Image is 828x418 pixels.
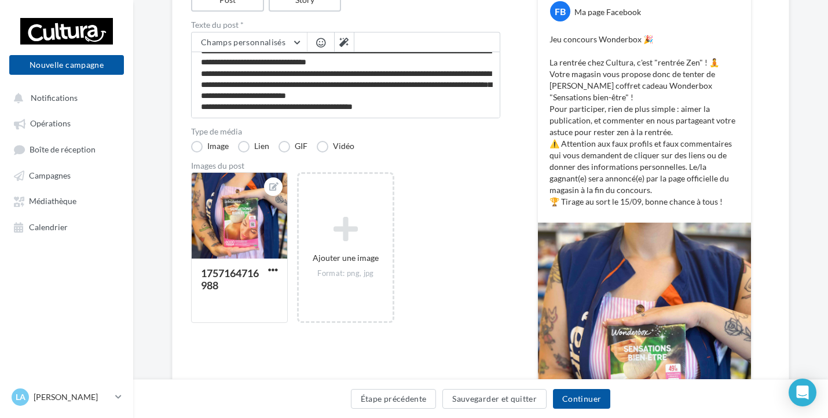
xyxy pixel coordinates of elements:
span: La [16,391,25,403]
span: Médiathèque [29,197,76,206]
label: Texte du post * [191,21,500,29]
a: Opérations [7,112,126,133]
span: Boîte de réception [30,144,96,154]
button: Champs personnalisés [192,32,307,52]
button: Étape précédente [351,389,437,409]
a: Campagnes [7,165,126,186]
span: Champs personnalisés [201,37,285,47]
button: Continuer [553,389,610,409]
div: Images du post [191,162,500,170]
a: La [PERSON_NAME] [9,386,124,408]
label: Type de média [191,128,500,136]
div: Ma page Facebook [574,6,641,18]
p: [PERSON_NAME] [34,391,111,403]
div: FB [550,1,570,21]
label: Image [191,141,229,152]
div: Open Intercom Messenger [789,379,816,406]
a: Boîte de réception [7,139,126,160]
span: Campagnes [29,170,71,180]
a: Médiathèque [7,190,126,211]
button: Sauvegarder et quitter [442,389,547,409]
a: Calendrier [7,216,126,237]
label: Lien [238,141,269,152]
span: Notifications [31,93,78,103]
button: Nouvelle campagne [9,55,124,75]
label: Vidéo [317,141,354,152]
div: 1757164716988 [201,267,259,292]
span: Calendrier [29,222,68,232]
label: GIF [279,141,307,152]
span: Opérations [30,119,71,129]
p: Jeu concours Wonderbox 🎉 La rentrée chez Cultura, c'est "rentrée Zen" ! 🧘 Votre magasin vous prop... [549,34,739,208]
button: Notifications [7,87,122,108]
